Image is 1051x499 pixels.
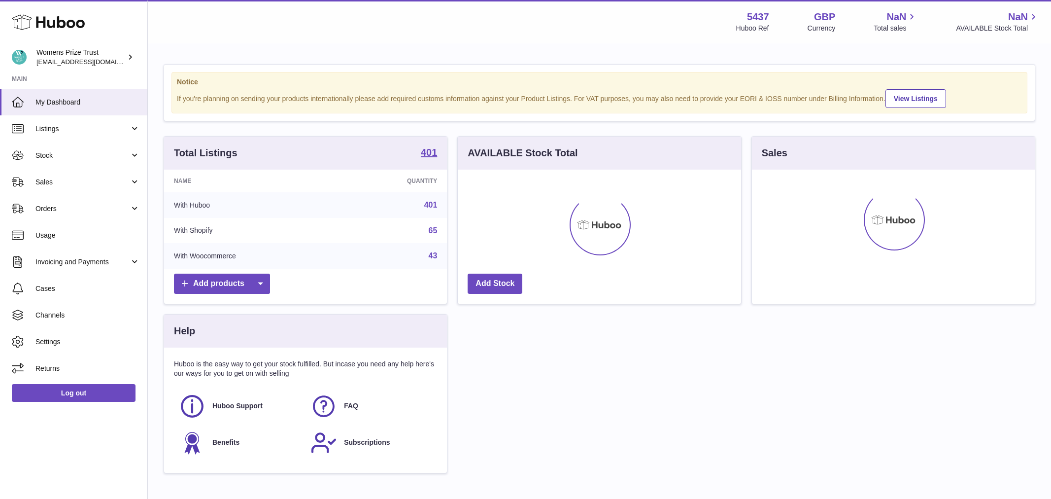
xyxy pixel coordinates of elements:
h3: AVAILABLE Stock Total [468,146,577,160]
span: Huboo Support [212,401,263,411]
span: My Dashboard [35,98,140,107]
span: Stock [35,151,130,160]
span: Sales [35,178,130,187]
span: Returns [35,364,140,373]
a: Log out [12,384,136,402]
th: Name [164,170,339,192]
span: Invoicing and Payments [35,257,130,267]
h3: Help [174,324,195,338]
a: NaN AVAILABLE Stock Total [956,10,1039,33]
a: Huboo Support [179,393,301,420]
a: Subscriptions [310,429,432,456]
a: 401 [424,201,438,209]
td: With Huboo [164,192,339,218]
th: Quantity [339,170,447,192]
td: With Shopify [164,218,339,244]
a: Add products [174,274,270,294]
div: Currency [808,24,836,33]
p: Huboo is the easy way to get your stock fulfilled. But incase you need any help here's our ways f... [174,359,437,378]
span: Subscriptions [344,438,390,447]
h3: Sales [762,146,787,160]
span: NaN [1008,10,1028,24]
span: Cases [35,284,140,293]
span: Usage [35,231,140,240]
a: 43 [429,251,438,260]
span: FAQ [344,401,358,411]
a: Benefits [179,429,301,456]
strong: Notice [177,77,1022,87]
div: Womens Prize Trust [36,48,125,67]
span: Listings [35,124,130,134]
a: View Listings [885,89,946,108]
span: AVAILABLE Stock Total [956,24,1039,33]
div: If you're planning on sending your products internationally please add required customs informati... [177,88,1022,108]
strong: GBP [814,10,835,24]
span: Total sales [874,24,917,33]
h3: Total Listings [174,146,237,160]
span: Orders [35,204,130,214]
div: Huboo Ref [736,24,769,33]
a: Add Stock [468,274,522,294]
span: [EMAIL_ADDRESS][DOMAIN_NAME] [36,58,145,66]
td: With Woocommerce [164,243,339,269]
span: Channels [35,311,140,320]
strong: 5437 [747,10,769,24]
a: 65 [429,226,438,235]
a: FAQ [310,393,432,420]
strong: 401 [421,147,437,157]
span: NaN [886,10,906,24]
img: internalAdmin-5437@internal.huboo.com [12,50,27,65]
a: 401 [421,147,437,159]
span: Benefits [212,438,239,447]
span: Settings [35,337,140,347]
a: NaN Total sales [874,10,917,33]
